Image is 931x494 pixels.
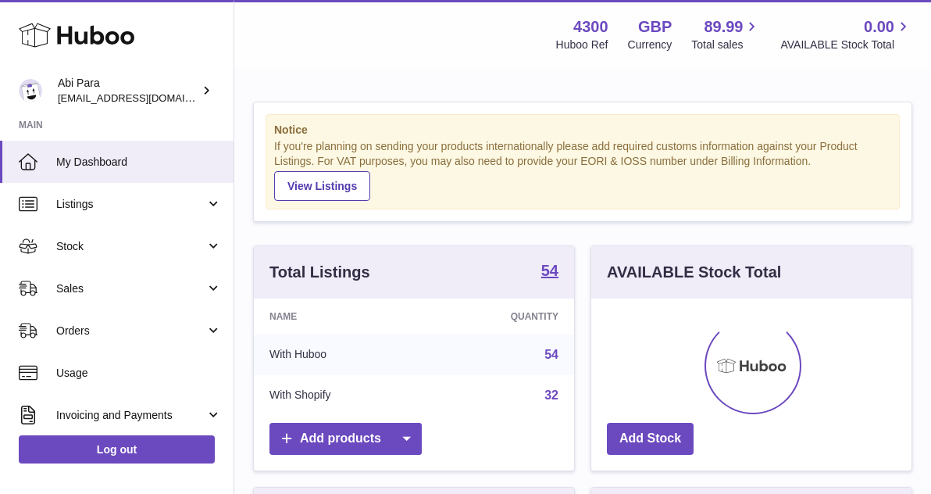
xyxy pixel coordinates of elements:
span: [EMAIL_ADDRESS][DOMAIN_NAME] [58,91,230,104]
span: Sales [56,281,205,296]
div: Abi Para [58,76,198,106]
strong: Notice [274,123,891,138]
span: Listings [56,197,205,212]
td: With Shopify [254,375,426,416]
h3: Total Listings [269,262,370,283]
a: Log out [19,435,215,464]
span: Orders [56,324,205,338]
a: Add products [269,423,422,455]
th: Quantity [426,299,574,335]
a: 89.99 Total sales [691,16,761,52]
a: View Listings [274,171,370,201]
strong: 4300 [573,16,608,38]
a: 54 [544,348,558,361]
div: Currency [628,38,672,52]
h3: AVAILABLE Stock Total [607,262,781,283]
a: 32 [544,388,558,402]
span: Stock [56,239,205,254]
a: 54 [541,263,558,281]
strong: 54 [541,263,558,278]
a: Add Stock [607,423,694,455]
span: Usage [56,366,222,381]
div: If you're planning on sending your products internationally please add required customs informati... [274,139,891,200]
td: With Huboo [254,335,426,375]
strong: GBP [638,16,672,38]
div: Huboo Ref [556,38,608,52]
th: Name [254,299,426,335]
img: Abi@mifo.co.uk [19,79,42,102]
span: 89.99 [704,16,743,38]
span: Invoicing and Payments [56,408,205,423]
span: My Dashboard [56,155,222,170]
a: 0.00 AVAILABLE Stock Total [780,16,912,52]
span: Total sales [691,38,761,52]
span: 0.00 [864,16,894,38]
span: AVAILABLE Stock Total [780,38,912,52]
